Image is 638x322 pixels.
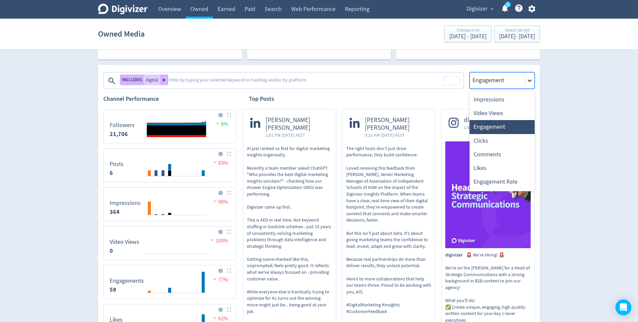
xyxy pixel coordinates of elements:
img: Placeholder [227,191,231,195]
dt: Video Views [110,238,139,246]
div: Engagement [470,120,535,134]
span: 9:10 AM [DATE] AEST [365,132,428,138]
dt: Followers [110,121,135,129]
div: Likes [470,161,535,175]
span: digital [146,78,158,82]
button: INCLUDES [120,75,144,85]
img: negative-performance.svg [212,276,218,281]
svg: Engagements 59 [106,268,233,296]
span: 1:40 PM [DATE] AEST [464,124,504,131]
span: expand_more [489,6,495,12]
img: negative-performance.svg [212,315,218,320]
h2: Channel Performance [103,95,236,103]
span: [PERSON_NAME] [PERSON_NAME] [365,116,428,132]
span: 77% [212,276,228,283]
span: Digivizer [467,4,487,14]
div: Date [470,189,535,202]
a: 5 [505,2,511,7]
textarea: To enrich screen reader interactions, please activate Accessibility in Grammarly extension settings [168,74,463,87]
text: 5 [507,2,509,7]
div: Comments [470,148,535,161]
h2: Top Posts [249,95,274,103]
strong: 364 [110,208,120,216]
img: positive-performance.svg [214,121,221,126]
div: Clicks [470,134,535,148]
div: [DATE] - [DATE] [449,34,486,40]
strong: 59 [110,286,116,294]
div: [DATE] - [DATE] [499,34,535,40]
span: 1:01 PM [DATE] AEST [266,132,329,138]
img: Placeholder [227,268,231,273]
button: Select period[DATE]- [DATE] [494,26,540,42]
div: Video Views [470,106,535,120]
dt: Engagements [110,277,144,285]
h1: Owned Media [98,23,145,45]
span: digivizer [464,116,504,124]
div: Impressions [470,93,535,106]
div: Select period [499,28,535,34]
img: negative-performance.svg [209,238,216,242]
span: 83% [212,160,228,166]
img: negative-performance.svg [212,160,218,165]
strong: 21,706 [110,130,128,138]
div: Open Intercom Messenger [615,299,631,315]
dt: Impressions [110,199,141,207]
img: Placeholder [227,307,231,312]
button: Digivizer [464,4,495,14]
div: Engagement Rate [470,175,535,189]
img: Placeholder [227,230,231,234]
div: Compare to [449,28,486,34]
strong: 0 [110,247,113,255]
dt: Posts [110,160,124,168]
span: 62% [212,315,228,322]
button: Compare to[DATE] - [DATE] [444,26,491,42]
img: negative-performance.svg [212,199,218,204]
svg: Impressions 364 [106,190,233,218]
img: Placeholder [227,113,231,117]
svg: Video Views 0 [106,229,233,257]
img: 🚨 We’re Hiring! 🚨 We're on the hunt for a Head of Strategic Communications with a strong backgrou... [445,141,531,248]
span: [PERSON_NAME] [PERSON_NAME] [266,116,329,132]
span: 100% [209,238,228,244]
span: 90% [212,199,228,205]
span: 8% [214,121,228,127]
svg: Posts 6 [106,151,233,179]
img: Placeholder [227,152,231,156]
svg: Followers 21,706 [106,112,233,140]
p: The right tools don’t just drive performance, they build confidence. Loved receiving this feedbac... [346,145,432,315]
span: digivizer [445,252,466,258]
strong: 6 [110,169,113,177]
